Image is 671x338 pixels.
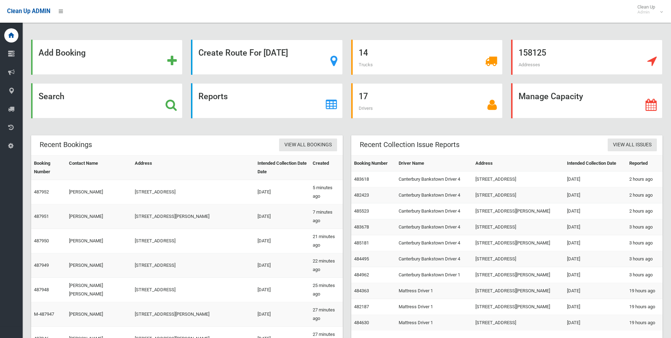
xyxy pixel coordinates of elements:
a: Add Booking [31,40,183,75]
td: [STREET_ADDRESS][PERSON_NAME] [473,299,564,315]
td: 21 minutes ago [310,229,343,253]
td: Mattress Driver 1 [396,299,473,315]
strong: Add Booking [39,48,86,58]
a: Search [31,83,183,118]
td: [DATE] [564,187,627,203]
a: Create Route For [DATE] [191,40,342,75]
td: [STREET_ADDRESS] [132,180,255,204]
td: Mattress Driver 1 [396,315,473,331]
a: 158125 Addresses [511,40,663,75]
strong: 158125 [519,48,546,58]
td: Canterbury Bankstown Driver 1 [396,267,473,283]
strong: Search [39,91,64,101]
th: Intended Collection Date [564,156,627,171]
td: [STREET_ADDRESS][PERSON_NAME] [132,204,255,229]
th: Intended Collection Date Date [255,156,310,180]
td: [PERSON_NAME] [66,204,132,229]
td: [DATE] [564,315,627,331]
td: Canterbury Bankstown Driver 4 [396,219,473,235]
a: 484630 [354,320,369,325]
th: Contact Name [66,156,132,180]
span: Drivers [359,106,373,111]
a: 487951 [34,214,49,219]
td: 3 hours ago [626,235,663,251]
a: 483678 [354,224,369,230]
a: 482423 [354,192,369,198]
td: [PERSON_NAME] [66,302,132,327]
strong: 14 [359,48,368,58]
td: 5 minutes ago [310,180,343,204]
th: Booking Number [351,156,396,171]
th: Created [310,156,343,180]
td: [PERSON_NAME] [66,229,132,253]
td: [DATE] [564,171,627,187]
th: Reported [626,156,663,171]
td: [STREET_ADDRESS] [132,278,255,302]
td: Canterbury Bankstown Driver 4 [396,187,473,203]
a: 483618 [354,176,369,182]
td: [DATE] [255,229,310,253]
a: 484495 [354,256,369,261]
a: 487950 [34,238,49,243]
strong: Manage Capacity [519,91,583,101]
header: Recent Collection Issue Reports [351,138,468,152]
td: [DATE] [564,203,627,219]
span: Clean Up [634,4,662,15]
a: 487948 [34,287,49,292]
a: Manage Capacity [511,83,663,118]
a: 484962 [354,272,369,277]
td: [STREET_ADDRESS][PERSON_NAME] [473,203,564,219]
td: Canterbury Bankstown Driver 4 [396,235,473,251]
td: [DATE] [255,302,310,327]
a: 14 Trucks [351,40,503,75]
td: 19 hours ago [626,299,663,315]
td: [STREET_ADDRESS][PERSON_NAME] [473,267,564,283]
a: Reports [191,83,342,118]
span: Clean Up ADMIN [7,8,50,15]
a: 482187 [354,304,369,309]
td: [PERSON_NAME] [66,253,132,278]
header: Recent Bookings [31,138,100,152]
td: [STREET_ADDRESS] [473,187,564,203]
td: [DATE] [564,267,627,283]
td: [STREET_ADDRESS] [473,251,564,267]
td: Mattress Driver 1 [396,283,473,299]
td: 2 hours ago [626,203,663,219]
td: [DATE] [255,278,310,302]
td: [DATE] [255,180,310,204]
td: [STREET_ADDRESS] [132,229,255,253]
td: [STREET_ADDRESS][PERSON_NAME] [473,235,564,251]
th: Driver Name [396,156,473,171]
td: 7 minutes ago [310,204,343,229]
strong: Reports [198,91,228,101]
strong: 17 [359,91,368,101]
a: 487949 [34,263,49,268]
td: [DATE] [564,219,627,235]
td: 27 minutes ago [310,302,343,327]
td: [STREET_ADDRESS][PERSON_NAME] [132,302,255,327]
th: Booking Number [31,156,66,180]
td: 2 hours ago [626,171,663,187]
td: 19 hours ago [626,283,663,299]
td: [DATE] [255,204,310,229]
strong: Create Route For [DATE] [198,48,288,58]
td: [STREET_ADDRESS] [473,315,564,331]
a: 485181 [354,240,369,246]
td: [DATE] [255,253,310,278]
a: View All Bookings [279,139,337,152]
td: [STREET_ADDRESS] [132,253,255,278]
td: [DATE] [564,251,627,267]
a: 484363 [354,288,369,293]
span: Trucks [359,62,373,67]
td: 2 hours ago [626,187,663,203]
td: 3 hours ago [626,219,663,235]
td: 25 minutes ago [310,278,343,302]
a: 487952 [34,189,49,195]
td: Canterbury Bankstown Driver 4 [396,171,473,187]
a: View All Issues [608,139,657,152]
td: [STREET_ADDRESS] [473,219,564,235]
td: Canterbury Bankstown Driver 4 [396,203,473,219]
td: 3 hours ago [626,251,663,267]
td: [STREET_ADDRESS] [473,171,564,187]
th: Address [132,156,255,180]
